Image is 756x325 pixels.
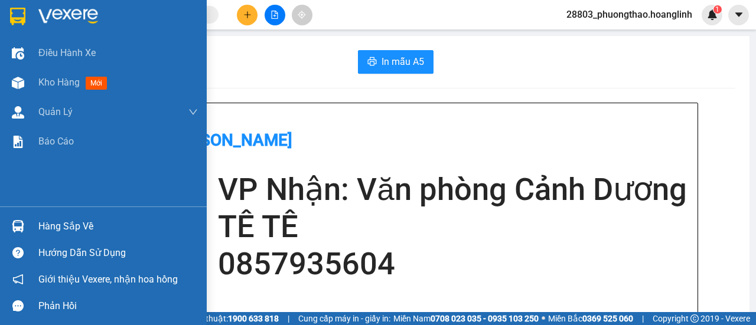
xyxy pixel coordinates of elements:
b: [PERSON_NAME] [165,130,292,150]
span: notification [12,274,24,285]
button: file-add [265,5,285,25]
span: file-add [271,11,279,19]
span: Miền Nam [393,312,539,325]
span: Quản Lý [38,104,73,119]
sup: 1 [713,5,722,14]
button: caret-down [728,5,749,25]
img: logo-vxr [10,8,25,25]
span: printer [367,57,377,68]
img: warehouse-icon [12,47,24,60]
span: mới [86,77,107,90]
div: Phản hồi [38,297,198,315]
span: | [642,312,644,325]
h2: 0857935604 [218,245,692,283]
img: warehouse-icon [12,77,24,89]
span: In mẫu A5 [382,54,424,69]
span: ⚪️ [542,316,545,321]
img: icon-new-feature [707,9,718,20]
span: | [288,312,289,325]
strong: 0369 525 060 [582,314,633,323]
span: Hỗ trợ kỹ thuật: [170,312,279,325]
button: plus [237,5,258,25]
span: 28803_phuongthao.hoanglinh [557,7,702,22]
img: solution-icon [12,136,24,148]
span: Miền Bắc [548,312,633,325]
span: question-circle [12,247,24,258]
span: copyright [690,314,699,323]
div: Hàng sắp về [38,218,198,235]
strong: 1900 633 818 [228,314,279,323]
span: 1 [715,5,719,14]
span: caret-down [734,9,744,20]
span: Điều hành xe [38,45,96,60]
strong: 0708 023 035 - 0935 103 250 [431,314,539,323]
button: printerIn mẫu A5 [358,50,434,74]
span: plus [243,11,252,19]
span: Cung cấp máy in - giấy in: [298,312,390,325]
span: Giới thiệu Vexere, nhận hoa hồng [38,272,178,287]
button: aim [292,5,312,25]
h2: TÊ TÊ [218,208,692,245]
img: warehouse-icon [12,106,24,119]
span: down [188,107,198,117]
span: Báo cáo [38,134,74,149]
span: Kho hàng [38,77,80,88]
span: aim [298,11,306,19]
img: warehouse-icon [12,220,24,232]
div: Hướng dẫn sử dụng [38,244,198,262]
span: message [12,300,24,311]
h2: VP Nhận: Văn phòng Cảnh Dương [218,171,692,208]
